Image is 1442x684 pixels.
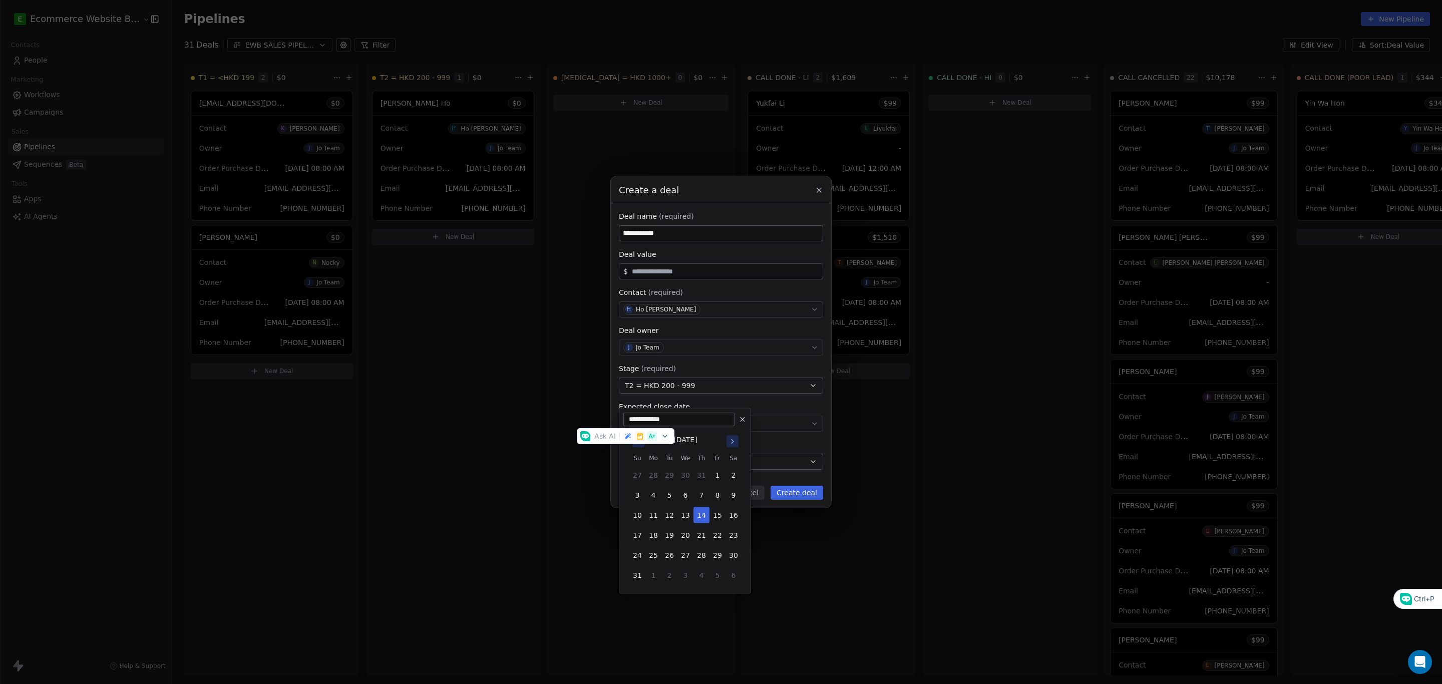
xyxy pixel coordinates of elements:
[693,567,709,583] button: 4
[677,453,693,463] th: Wednesday
[693,527,709,543] button: 21
[629,453,645,463] th: Sunday
[709,467,726,483] button: 1
[661,547,677,563] button: 26
[709,527,726,543] button: 22
[629,547,645,563] button: 24
[726,527,742,543] button: 23
[629,527,645,543] button: 17
[726,467,742,483] button: 2
[709,547,726,563] button: 29
[661,487,677,503] button: 5
[726,487,742,503] button: 9
[677,567,693,583] button: 3
[677,547,693,563] button: 27
[693,487,709,503] button: 7
[693,547,709,563] button: 28
[709,487,726,503] button: 8
[629,487,645,503] button: 3
[726,507,742,523] button: 16
[645,453,661,463] th: Monday
[693,507,709,523] button: 14
[645,487,661,503] button: 4
[645,547,661,563] button: 25
[709,567,726,583] button: 5
[677,487,693,503] button: 6
[661,467,677,483] button: 29
[677,507,693,523] button: 13
[673,435,697,445] div: [DATE]
[726,453,742,463] th: Saturday
[726,547,742,563] button: 30
[726,567,742,583] button: 6
[645,467,661,483] button: 28
[645,527,661,543] button: 18
[693,453,709,463] th: Thursday
[629,507,645,523] button: 10
[693,467,709,483] button: 31
[677,467,693,483] button: 30
[709,453,726,463] th: Friday
[629,467,645,483] button: 27
[645,507,661,523] button: 11
[661,527,677,543] button: 19
[661,567,677,583] button: 2
[709,507,726,523] button: 15
[629,567,645,583] button: 31
[677,527,693,543] button: 20
[661,507,677,523] button: 12
[661,453,677,463] th: Tuesday
[631,435,645,449] button: Go to previous month
[726,435,740,449] button: Go to next month
[645,567,661,583] button: 1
